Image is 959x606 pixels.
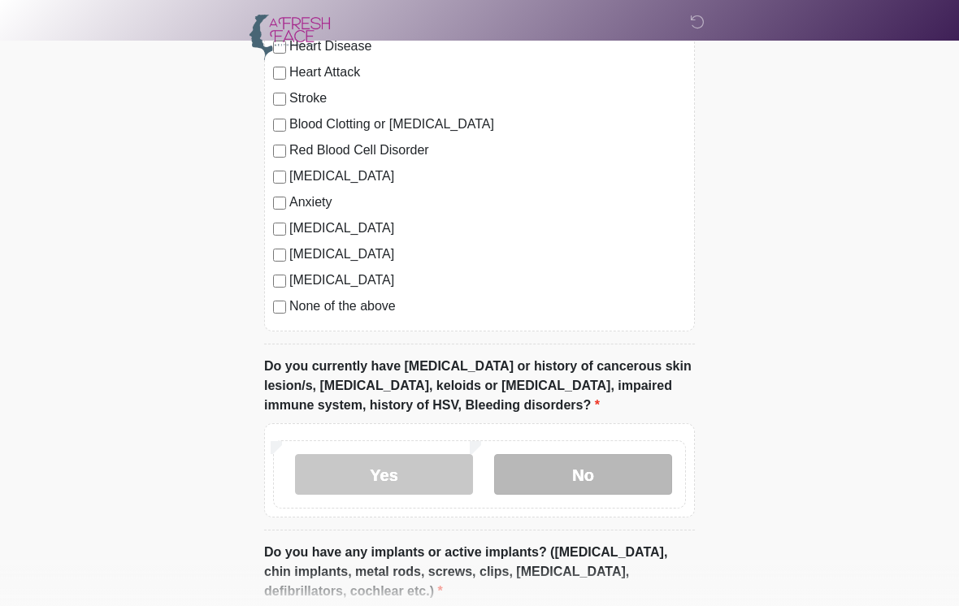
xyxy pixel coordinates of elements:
input: Blood Clotting or [MEDICAL_DATA] [273,119,286,132]
label: [MEDICAL_DATA] [289,271,686,290]
input: [MEDICAL_DATA] [273,171,286,184]
label: None of the above [289,297,686,316]
label: [MEDICAL_DATA] [289,167,686,186]
label: Blood Clotting or [MEDICAL_DATA] [289,115,686,134]
label: Do you currently have [MEDICAL_DATA] or history of cancerous skin lesion/s, [MEDICAL_DATA], keloi... [264,357,695,415]
label: [MEDICAL_DATA] [289,245,686,264]
label: No [494,454,672,495]
input: Anxiety [273,197,286,210]
img: A Fresh Face Aesthetics Inc Logo [248,12,331,62]
input: None of the above [273,301,286,314]
label: Red Blood Cell Disorder [289,141,686,160]
input: [MEDICAL_DATA] [273,275,286,288]
label: [MEDICAL_DATA] [289,219,686,238]
label: Do you have any implants or active implants? ([MEDICAL_DATA], chin implants, metal rods, screws, ... [264,543,695,601]
input: [MEDICAL_DATA] [273,223,286,236]
label: Stroke [289,89,686,108]
input: [MEDICAL_DATA] [273,249,286,262]
label: Yes [295,454,473,495]
input: Red Blood Cell Disorder [273,145,286,158]
label: Anxiety [289,193,686,212]
input: Stroke [273,93,286,106]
